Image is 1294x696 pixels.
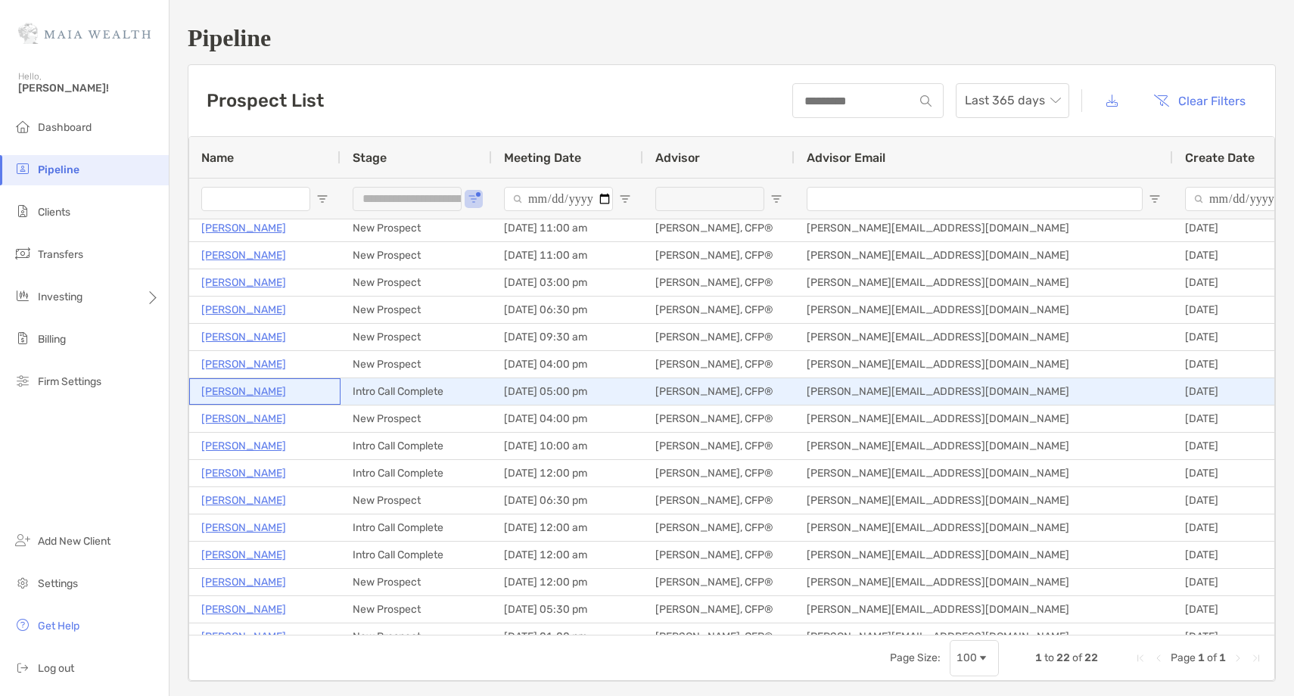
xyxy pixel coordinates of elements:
span: Dashboard [38,121,92,134]
div: Previous Page [1152,652,1165,664]
button: Open Filter Menu [1149,193,1161,205]
img: add_new_client icon [14,531,32,549]
span: Investing [38,291,82,303]
span: of [1207,651,1217,664]
div: New Prospect [341,351,492,378]
a: [PERSON_NAME] [201,300,286,319]
div: [DATE] 09:30 am [492,324,643,350]
div: New Prospect [341,405,492,432]
a: [PERSON_NAME] [201,273,286,292]
h1: Pipeline [188,24,1276,52]
div: [PERSON_NAME][EMAIL_ADDRESS][DOMAIN_NAME] [795,297,1173,323]
div: Intro Call Complete [341,460,492,486]
p: [PERSON_NAME] [201,518,286,537]
div: [PERSON_NAME], CFP® [643,623,795,650]
img: input icon [920,95,932,107]
span: Add New Client [38,535,110,548]
span: Name [201,151,234,165]
span: Clients [38,206,70,219]
div: [PERSON_NAME], CFP® [643,596,795,623]
div: First Page [1134,652,1146,664]
span: of [1072,651,1082,664]
img: settings icon [14,573,32,592]
input: Create Date Filter Input [1185,187,1294,211]
div: [PERSON_NAME], CFP® [643,487,795,514]
p: [PERSON_NAME] [201,627,286,646]
div: [PERSON_NAME][EMAIL_ADDRESS][DOMAIN_NAME] [795,215,1173,241]
div: Page Size [950,640,999,676]
div: [DATE] 12:00 am [492,514,643,541]
div: [PERSON_NAME][EMAIL_ADDRESS][DOMAIN_NAME] [795,542,1173,568]
img: transfers icon [14,244,32,263]
span: to [1044,651,1054,664]
div: Next Page [1232,652,1244,664]
div: [PERSON_NAME], CFP® [643,405,795,432]
div: [PERSON_NAME][EMAIL_ADDRESS][DOMAIN_NAME] [795,596,1173,623]
button: Open Filter Menu [468,193,480,205]
input: Meeting Date Filter Input [504,187,613,211]
div: [DATE] 04:00 pm [492,405,643,432]
div: [PERSON_NAME], CFP® [643,324,795,350]
div: [PERSON_NAME][EMAIL_ADDRESS][DOMAIN_NAME] [795,351,1173,378]
div: [DATE] 06:30 pm [492,487,643,514]
div: [DATE] 12:00 pm [492,460,643,486]
div: [DATE] 05:30 pm [492,596,643,623]
div: [DATE] 06:30 pm [492,297,643,323]
span: [PERSON_NAME]! [18,82,160,95]
p: [PERSON_NAME] [201,219,286,238]
span: Page [1171,651,1196,664]
div: [PERSON_NAME], CFP® [643,215,795,241]
div: Intro Call Complete [341,514,492,541]
div: [PERSON_NAME], CFP® [643,542,795,568]
a: [PERSON_NAME] [201,491,286,510]
a: [PERSON_NAME] [201,545,286,564]
div: New Prospect [341,297,492,323]
a: [PERSON_NAME] [201,246,286,265]
img: firm-settings icon [14,371,32,390]
div: New Prospect [341,242,492,269]
a: [PERSON_NAME] [201,409,286,428]
a: [PERSON_NAME] [201,600,286,619]
span: Get Help [38,620,79,632]
p: [PERSON_NAME] [201,382,286,401]
img: Zoe Logo [18,6,151,61]
a: [PERSON_NAME] [201,437,286,455]
a: [PERSON_NAME] [201,464,286,483]
div: [DATE] 12:00 am [492,542,643,568]
img: clients icon [14,202,32,220]
div: [PERSON_NAME], CFP® [643,514,795,541]
span: Advisor [655,151,700,165]
a: [PERSON_NAME] [201,573,286,592]
img: logout icon [14,658,32,676]
div: [PERSON_NAME][EMAIL_ADDRESS][DOMAIN_NAME] [795,514,1173,541]
div: Page Size: [890,651,941,664]
div: [PERSON_NAME], CFP® [643,433,795,459]
button: Open Filter Menu [770,193,782,205]
div: Intro Call Complete [341,433,492,459]
div: [PERSON_NAME], CFP® [643,297,795,323]
span: Stage [353,151,387,165]
div: [DATE] 03:00 pm [492,269,643,296]
div: [DATE] 04:00 pm [492,351,643,378]
img: dashboard icon [14,117,32,135]
span: Meeting Date [504,151,581,165]
div: [DATE] 11:00 am [492,242,643,269]
span: Pipeline [38,163,79,176]
div: [PERSON_NAME], CFP® [643,242,795,269]
div: New Prospect [341,623,492,650]
a: [PERSON_NAME] [201,328,286,346]
a: [PERSON_NAME] [201,355,286,374]
div: [PERSON_NAME][EMAIL_ADDRESS][DOMAIN_NAME] [795,378,1173,405]
div: [PERSON_NAME], CFP® [643,460,795,486]
span: Settings [38,577,78,590]
input: Name Filter Input [201,187,310,211]
div: New Prospect [341,569,492,595]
